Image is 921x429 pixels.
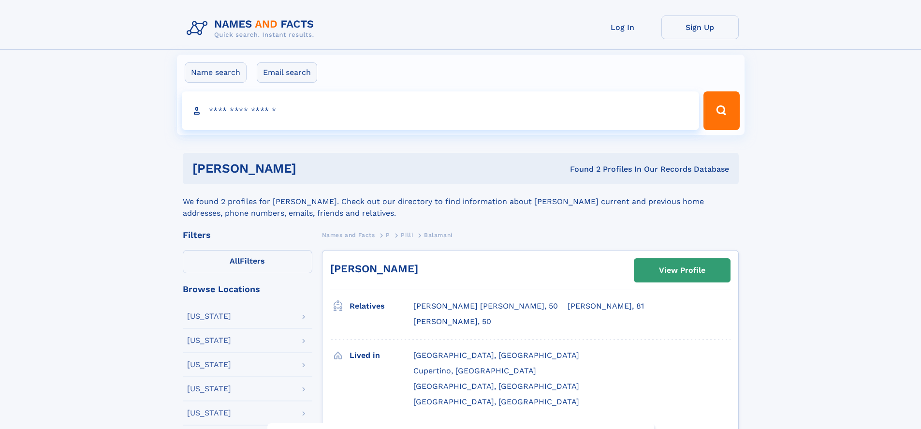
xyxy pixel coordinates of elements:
label: Email search [257,62,317,83]
input: search input [182,91,700,130]
span: [GEOGRAPHIC_DATA], [GEOGRAPHIC_DATA] [413,351,579,360]
a: View Profile [634,259,730,282]
h1: [PERSON_NAME] [192,163,433,175]
div: Browse Locations [183,285,312,294]
a: [PERSON_NAME], 50 [413,316,491,327]
a: Log In [584,15,661,39]
div: [US_STATE] [187,385,231,393]
a: Names and Facts [322,229,375,241]
h3: Relatives [350,298,413,314]
button: Search Button [703,91,739,130]
div: [US_STATE] [187,361,231,369]
label: Name search [185,62,247,83]
div: Filters [183,231,312,239]
div: [US_STATE] [187,312,231,320]
span: Cupertino, [GEOGRAPHIC_DATA] [413,366,536,375]
span: All [230,256,240,266]
div: [US_STATE] [187,409,231,417]
a: P [386,229,390,241]
span: [GEOGRAPHIC_DATA], [GEOGRAPHIC_DATA] [413,382,579,391]
label: Filters [183,250,312,273]
span: Pilli [401,232,413,238]
a: [PERSON_NAME] [330,263,418,275]
div: View Profile [659,259,705,281]
div: [US_STATE] [187,337,231,344]
div: Found 2 Profiles In Our Records Database [433,164,729,175]
a: [PERSON_NAME], 81 [568,301,644,311]
span: [GEOGRAPHIC_DATA], [GEOGRAPHIC_DATA] [413,397,579,406]
a: [PERSON_NAME] [PERSON_NAME], 50 [413,301,558,311]
h3: Lived in [350,347,413,364]
span: Balamani [424,232,453,238]
a: Sign Up [661,15,739,39]
a: Pilli [401,229,413,241]
span: P [386,232,390,238]
img: Logo Names and Facts [183,15,322,42]
div: We found 2 profiles for [PERSON_NAME]. Check out our directory to find information about [PERSON_... [183,184,739,219]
